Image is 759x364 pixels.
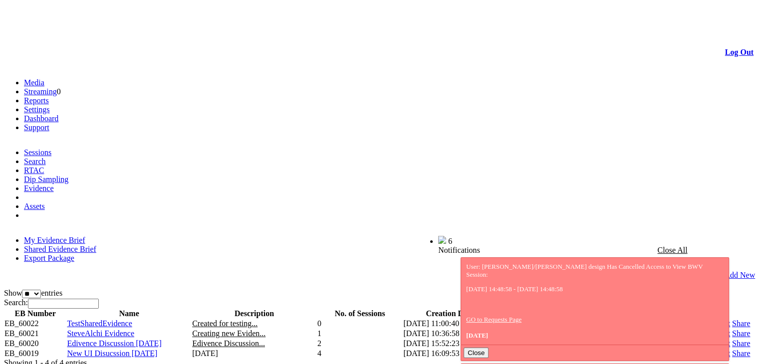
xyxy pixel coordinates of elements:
[4,289,62,297] label: Show entries
[448,237,452,245] span: 6
[24,78,44,87] a: Media
[66,309,192,319] th: Name: activate to sort column ascending
[67,319,132,328] a: TestSharedEvidence
[4,349,66,359] td: EB_60019
[24,254,74,262] a: Export Package
[732,319,750,328] a: Share
[732,329,750,338] a: Share
[28,299,99,309] input: Search:
[24,123,49,132] a: Support
[24,236,85,244] a: My Evidence Brief
[24,114,58,123] a: Dashboard
[466,285,724,293] p: [DATE] 14:48:58 - [DATE] 14:48:58
[732,349,750,358] a: Share
[67,349,157,358] a: New UI Disucssion [DATE]
[24,96,49,105] a: Reports
[24,87,57,96] a: Streaming
[4,309,66,319] th: EB Number: activate to sort column ascending
[22,290,41,298] select: Showentries
[303,236,418,244] span: Welcome, Nav Alchi design (Administrator)
[4,329,66,339] td: EB_60021
[192,329,265,338] span: Creating new Eviden...
[57,87,61,96] span: 0
[192,349,218,358] span: [DATE]
[24,157,46,166] a: Search
[725,48,754,56] a: Log Out
[4,319,66,329] td: EB_60022
[192,309,317,319] th: Description: activate to sort column ascending
[466,316,521,323] a: GO to Requests Page
[24,105,50,114] a: Settings
[466,332,488,339] span: [DATE]
[67,339,161,348] a: Edivence Discussion [DATE]
[438,246,734,255] div: Notifications
[24,184,54,192] a: Evidence
[4,298,99,307] label: Search:
[192,319,257,328] span: Created for testing...
[24,148,51,157] a: Sessions
[464,348,489,358] button: Close
[438,236,446,244] img: bell25.png
[4,339,66,349] td: EB_60020
[192,339,265,348] span: Edivence Discussion...
[466,263,724,340] div: User: [PERSON_NAME]/[PERSON_NAME] design Has Cancelled Access to View BWV Session:
[732,339,750,348] a: Share
[24,202,45,210] a: Assets
[657,246,687,254] a: Close All
[24,245,96,253] a: Shared Evidence Brief
[724,271,755,280] a: Add New
[67,329,134,338] a: SteveAlchi Evidence
[24,175,68,183] a: Dip Sampling
[24,166,44,175] a: RTAC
